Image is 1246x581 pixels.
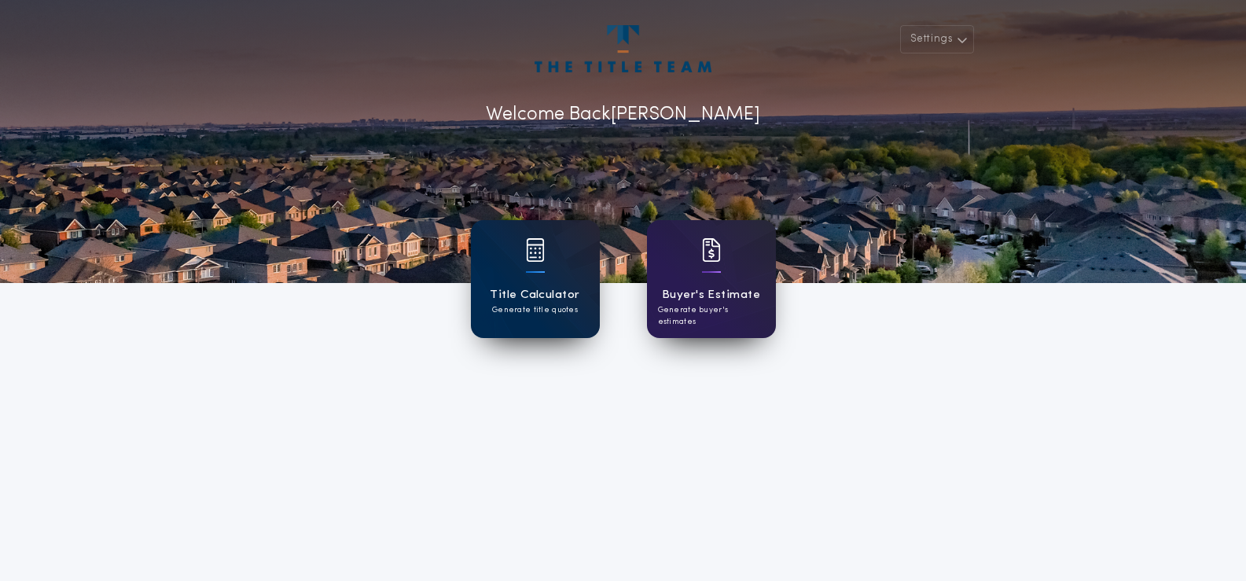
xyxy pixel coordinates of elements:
[702,238,721,262] img: card icon
[486,101,760,129] p: Welcome Back [PERSON_NAME]
[662,286,760,304] h1: Buyer's Estimate
[526,238,545,262] img: card icon
[471,220,600,338] a: card iconTitle CalculatorGenerate title quotes
[490,286,579,304] h1: Title Calculator
[900,25,974,53] button: Settings
[647,220,776,338] a: card iconBuyer's EstimateGenerate buyer's estimates
[535,25,711,72] img: account-logo
[492,304,578,316] p: Generate title quotes
[658,304,765,328] p: Generate buyer's estimates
